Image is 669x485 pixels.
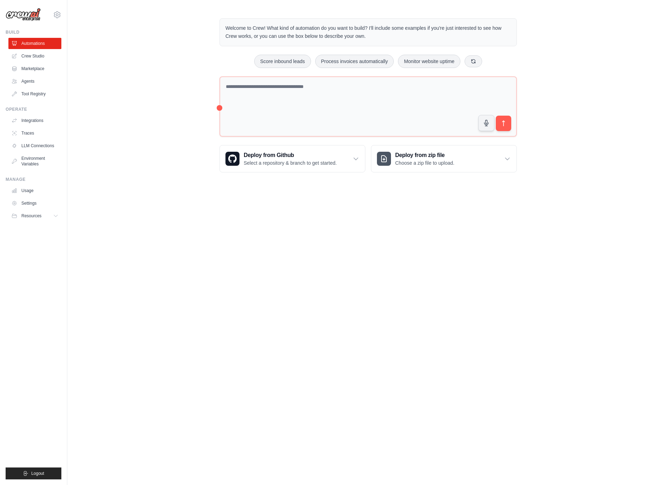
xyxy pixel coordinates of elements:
[8,88,61,100] a: Tool Registry
[8,210,61,221] button: Resources
[6,467,61,479] button: Logout
[6,8,41,21] img: Logo
[21,213,41,219] span: Resources
[244,159,337,166] p: Select a repository & branch to get started.
[8,38,61,49] a: Automations
[8,128,61,139] a: Traces
[8,198,61,209] a: Settings
[8,76,61,87] a: Agents
[244,151,337,159] h3: Deploy from Github
[8,185,61,196] a: Usage
[8,63,61,74] a: Marketplace
[6,107,61,112] div: Operate
[395,159,454,166] p: Choose a zip file to upload.
[8,140,61,151] a: LLM Connections
[8,115,61,126] a: Integrations
[315,55,394,68] button: Process invoices automatically
[225,24,511,40] p: Welcome to Crew! What kind of automation do you want to build? I'll include some examples if you'...
[31,471,44,476] span: Logout
[254,55,311,68] button: Score inbound leads
[6,29,61,35] div: Build
[395,151,454,159] h3: Deploy from zip file
[398,55,460,68] button: Monitor website uptime
[8,50,61,62] a: Crew Studio
[8,153,61,170] a: Environment Variables
[6,177,61,182] div: Manage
